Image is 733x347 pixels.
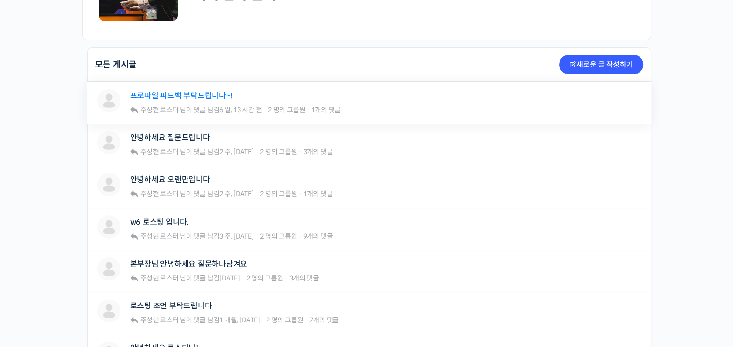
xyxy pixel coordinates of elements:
[303,147,333,156] span: 3개의 댓글
[139,274,240,282] span: 님이 댓글 남김
[139,106,262,114] span: 님이 댓글 남김
[140,106,178,114] span: 주성현 로스터
[309,316,339,324] span: 7개의 댓글
[219,106,262,114] a: 6 일, 13 시간 전
[3,267,64,291] a: 홈
[130,259,248,268] a: 본부장님 안녕하세요 질문하나남겨요
[298,189,302,198] span: ·
[311,106,341,114] span: 1개의 댓글
[139,316,260,324] span: 님이 댓글 남김
[219,232,253,240] a: 3 주, [DATE]
[139,316,178,324] a: 주성현 로스터
[140,189,178,198] span: 주성현 로스터
[284,274,288,282] span: ·
[219,189,253,198] a: 2 주, [DATE]
[139,232,253,240] span: 님이 댓글 남김
[140,147,178,156] span: 주성현 로스터
[95,60,137,69] h2: 모든 게시글
[303,232,333,240] span: 9개의 댓글
[298,232,302,240] span: ·
[130,301,212,310] a: 로스팅 조언 부탁드립니다
[130,175,210,184] a: 안녕하세요 오랜만입니다
[139,189,178,198] a: 주성현 로스터
[559,55,643,74] a: 새로운 글 작성하기
[268,106,305,114] span: 2 명의 그룹원
[130,217,189,227] a: w6 로스팅 입니다.
[30,281,36,289] span: 홈
[260,232,297,240] span: 2 명의 그룹원
[289,274,319,282] span: 3개의 댓글
[298,147,302,156] span: ·
[139,189,253,198] span: 님이 댓글 남김
[260,189,297,198] span: 2 명의 그룹원
[139,106,178,114] a: 주성현 로스터
[303,189,333,198] span: 1개의 댓글
[305,316,308,324] span: ·
[130,91,233,100] a: 프로파일 피드백 부탁드립니다~!
[139,147,178,156] a: 주성현 로스터
[88,282,100,290] span: 대화
[140,232,178,240] span: 주성현 로스터
[149,281,160,289] span: 설정
[140,274,178,282] span: 주성현 로스터
[219,274,240,282] a: [DATE]
[219,147,253,156] a: 2 주, [DATE]
[139,274,178,282] a: 주성현 로스터
[219,316,260,324] a: 1 개월, [DATE]
[124,267,185,291] a: 설정
[64,267,124,291] a: 대화
[139,147,253,156] span: 님이 댓글 남김
[140,316,178,324] span: 주성현 로스터
[139,232,178,240] a: 주성현 로스터
[246,274,283,282] span: 2 명의 그룹원
[266,316,303,324] span: 2 명의 그룹원
[130,133,210,142] a: 안녕하세요 질문드립니다
[260,147,297,156] span: 2 명의 그룹원
[307,106,310,114] span: ·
